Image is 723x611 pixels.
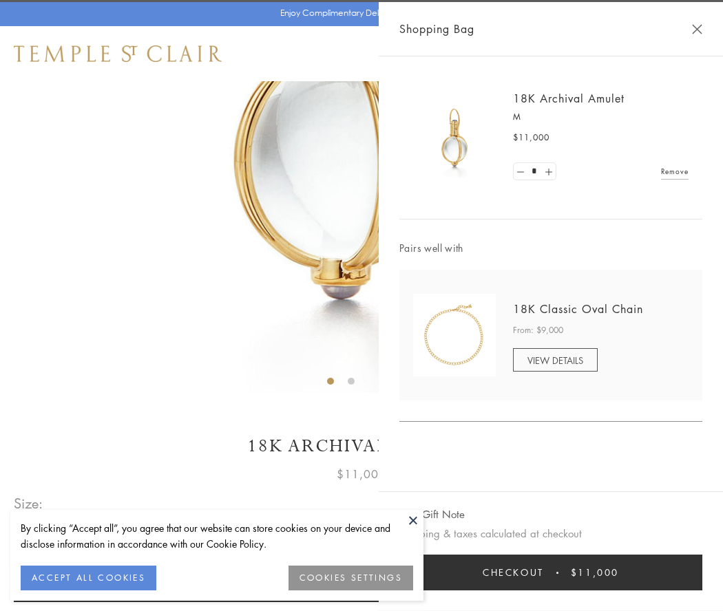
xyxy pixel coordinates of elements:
[513,348,598,372] a: VIEW DETAILS
[692,24,702,34] button: Close Shopping Bag
[21,566,156,590] button: ACCEPT ALL COOKIES
[14,434,709,458] h1: 18K Archival Amulet
[399,555,702,590] button: Checkout $11,000
[21,520,413,552] div: By clicking “Accept all”, you agree that our website can store cookies on your device and disclos...
[289,566,413,590] button: COOKIES SETTINGS
[399,525,702,542] p: Shipping & taxes calculated at checkout
[399,240,702,256] span: Pairs well with
[513,110,689,124] p: M
[661,164,689,179] a: Remove
[399,20,474,38] span: Shopping Bag
[14,492,44,515] span: Size:
[514,163,527,180] a: Set quantity to 0
[541,163,555,180] a: Set quantity to 2
[527,354,583,367] span: VIEW DETAILS
[280,6,437,20] p: Enjoy Complimentary Delivery & Returns
[413,294,496,376] img: N88865-OV18
[513,131,549,144] span: $11,000
[513,91,625,106] a: 18K Archival Amulet
[513,323,563,337] span: From: $9,000
[337,465,386,483] span: $11,000
[513,301,643,317] a: 18K Classic Oval Chain
[571,565,619,580] span: $11,000
[14,45,222,62] img: Temple St. Clair
[413,96,496,179] img: 18K Archival Amulet
[483,565,544,580] span: Checkout
[399,506,465,523] button: Add Gift Note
